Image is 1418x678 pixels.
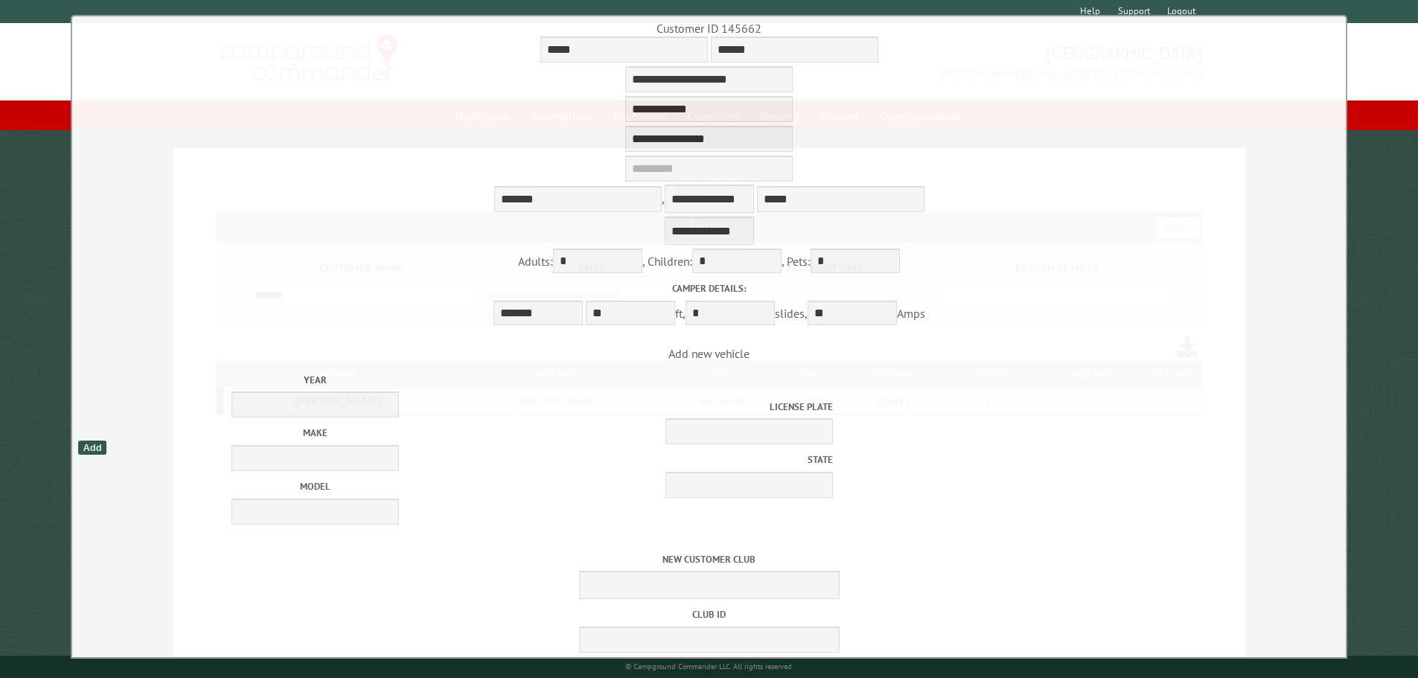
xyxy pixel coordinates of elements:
span: Add new vehicle [76,346,1342,534]
div: Adults: , Children: , Pets: [76,249,1342,277]
div: , [76,126,1342,249]
label: License Plate [491,400,834,414]
label: New customer club [76,552,1342,566]
div: Add [78,441,106,455]
label: Camper details: [76,281,1342,295]
div: ft, slides, Amps [76,281,1342,328]
label: Make [144,426,486,440]
label: Club ID [76,607,1342,621]
label: Year [144,373,486,387]
label: State [491,452,834,467]
div: Customer ID 145662 [76,20,1342,36]
small: © Campground Commander LLC. All rights reserved. [625,662,793,671]
label: Model [144,479,486,493]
